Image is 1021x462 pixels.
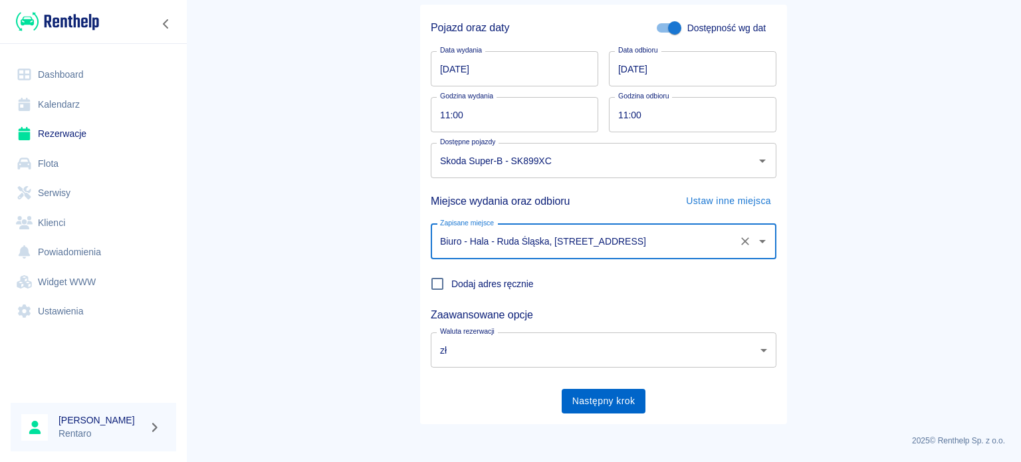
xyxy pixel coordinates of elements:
[11,208,176,238] a: Klienci
[16,11,99,33] img: Renthelp logo
[11,90,176,120] a: Kalendarz
[440,45,482,55] label: Data wydania
[11,60,176,90] a: Dashboard
[753,152,772,170] button: Otwórz
[736,232,754,251] button: Wyczyść
[440,137,495,147] label: Dostępne pojazdy
[609,51,776,86] input: DD.MM.YYYY
[11,11,99,33] a: Renthelp logo
[618,91,669,101] label: Godzina odbioru
[562,389,646,413] button: Następny krok
[440,326,495,336] label: Waluta rezerwacji
[451,277,534,291] span: Dodaj adres ręcznie
[431,51,598,86] input: DD.MM.YYYY
[753,232,772,251] button: Otwórz
[11,237,176,267] a: Powiadomienia
[58,427,144,441] p: Rentaro
[11,149,176,179] a: Flota
[58,413,144,427] h6: [PERSON_NAME]
[11,119,176,149] a: Rezerwacje
[11,296,176,326] a: Ustawienia
[618,45,658,55] label: Data odbioru
[681,189,776,213] button: Ustaw inne miejsca
[202,435,1005,447] p: 2025 © Renthelp Sp. z o.o.
[11,267,176,297] a: Widget WWW
[431,97,589,132] input: hh:mm
[431,189,570,213] h5: Miejsce wydania oraz odbioru
[431,308,776,322] h5: Zaawansowane opcje
[431,21,509,35] h5: Pojazd oraz daty
[431,332,776,368] div: zł
[440,91,493,101] label: Godzina wydania
[687,21,766,35] span: Dostępność wg dat
[609,97,767,132] input: hh:mm
[11,178,176,208] a: Serwisy
[440,218,494,228] label: Zapisane miejsce
[156,15,176,33] button: Zwiń nawigację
